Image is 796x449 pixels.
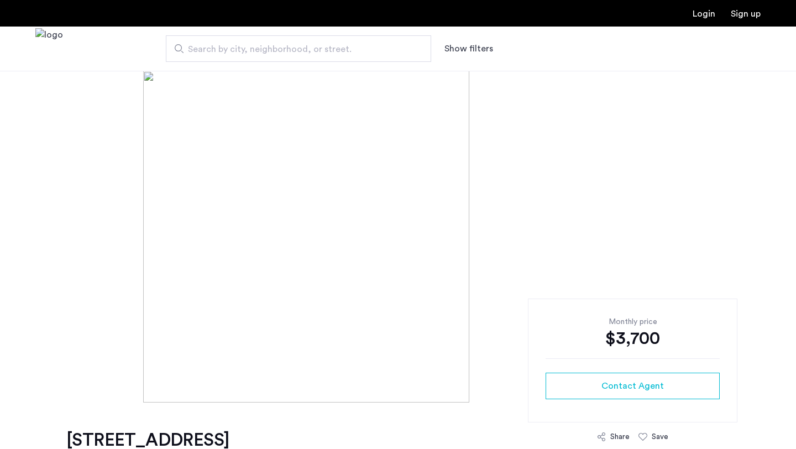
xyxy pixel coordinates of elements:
[143,71,653,403] img: [object%20Object]
[35,28,63,70] img: logo
[652,431,668,442] div: Save
[35,28,63,70] a: Cazamio Logo
[546,316,720,327] div: Monthly price
[693,9,715,18] a: Login
[610,431,630,442] div: Share
[731,9,761,18] a: Registration
[166,35,431,62] input: Apartment Search
[188,43,400,56] span: Search by city, neighborhood, or street.
[601,379,664,393] span: Contact Agent
[444,42,493,55] button: Show or hide filters
[546,373,720,399] button: button
[546,327,720,349] div: $3,700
